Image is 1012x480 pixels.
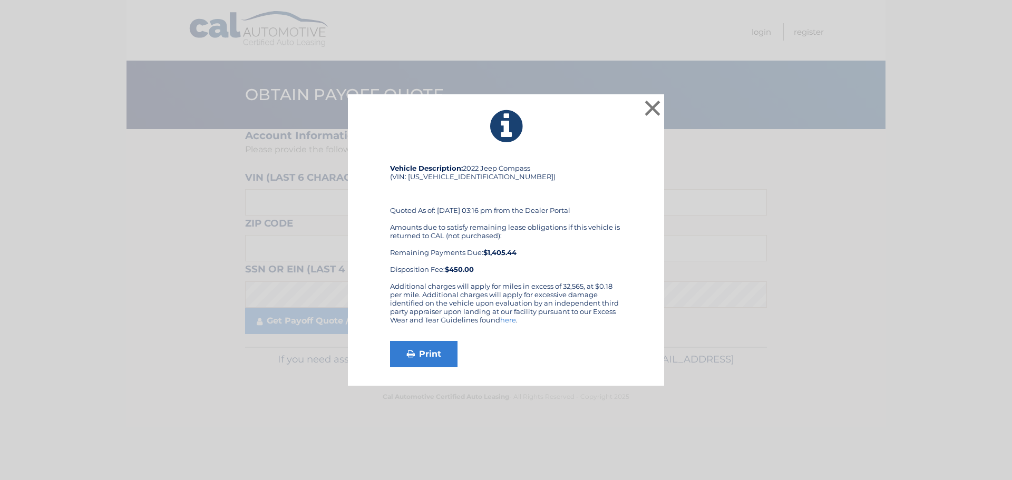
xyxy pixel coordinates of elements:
button: × [642,97,663,119]
div: Amounts due to satisfy remaining lease obligations if this vehicle is returned to CAL (not purcha... [390,223,622,273]
div: Additional charges will apply for miles in excess of 32,565, at $0.18 per mile. Additional charge... [390,282,622,332]
strong: $450.00 [445,265,474,273]
a: Print [390,341,458,367]
b: $1,405.44 [483,248,517,257]
a: here [500,316,516,324]
strong: Vehicle Description: [390,164,463,172]
div: 2022 Jeep Compass (VIN: [US_VEHICLE_IDENTIFICATION_NUMBER]) Quoted As of: [DATE] 03:16 pm from th... [390,164,622,282]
